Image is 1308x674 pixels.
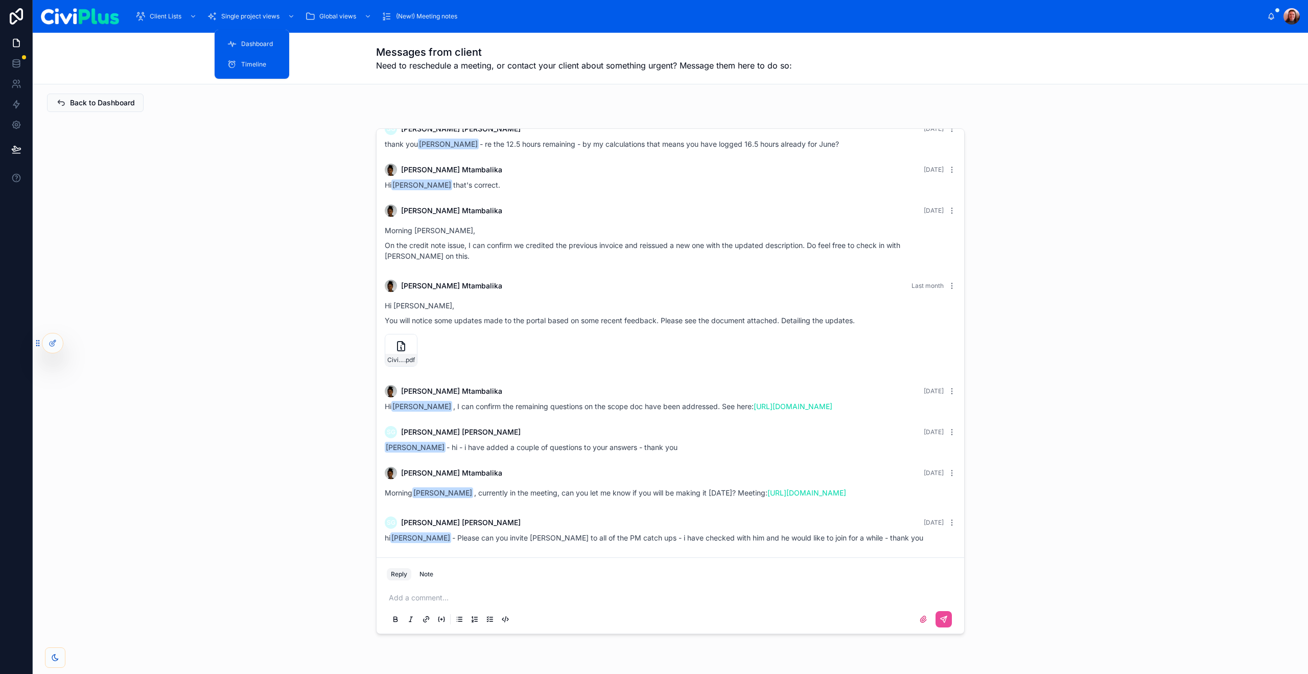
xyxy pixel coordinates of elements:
[767,488,846,497] a: [URL][DOMAIN_NAME]
[385,315,956,326] p: You will notice some updates made to the portal based on some recent feedback. Please see the doc...
[241,40,273,48] span: Dashboard
[401,124,521,134] span: [PERSON_NAME] [PERSON_NAME]
[401,206,502,216] span: [PERSON_NAME] Mtambalika
[385,225,956,236] p: Morning [PERSON_NAME],
[390,532,451,543] span: [PERSON_NAME]
[401,468,502,478] span: [PERSON_NAME] Mtambalika
[302,7,377,26] a: Global views
[385,533,923,542] span: hi - Please can you invite [PERSON_NAME] to all of the PM catch ups - i have checked with him and...
[376,59,792,72] span: Need to reschedule a meeting, or contact your client about something urgent? Message them here to...
[241,60,266,69] span: Timeline
[401,165,502,175] span: [PERSON_NAME] Mtambalika
[387,519,395,527] span: SG
[385,240,956,261] p: On the credit note issue, I can confirm we credited the previous invoice and reissued a new one w...
[385,442,446,453] span: [PERSON_NAME]
[41,8,119,25] img: App logo
[385,181,500,189] span: Hi that's correct.
[754,402,832,411] a: [URL][DOMAIN_NAME]
[401,427,521,437] span: [PERSON_NAME] [PERSON_NAME]
[391,401,452,412] span: [PERSON_NAME]
[387,428,395,436] span: SG
[924,387,944,395] span: [DATE]
[204,7,300,26] a: Single project views
[924,428,944,436] span: [DATE]
[385,140,839,148] span: thank you - re the 12.5 hours remaining - by my calculations that means you have logged 16.5 hour...
[379,7,464,26] a: (New!) Meeting notes
[70,98,135,108] span: Back to Dashboard
[924,125,944,132] span: [DATE]
[221,55,283,74] a: Timeline
[924,519,944,526] span: [DATE]
[401,518,521,528] span: [PERSON_NAME] [PERSON_NAME]
[387,568,411,580] button: Reply
[924,207,944,214] span: [DATE]
[412,487,473,498] span: [PERSON_NAME]
[912,282,944,289] span: Last month
[319,12,356,20] span: Global views
[419,570,433,578] div: Note
[385,443,678,452] span: - hi - i have added a couple of questions to your answers - thank you
[132,7,202,26] a: Client Lists
[127,5,1267,28] div: scrollable content
[924,166,944,173] span: [DATE]
[150,12,181,20] span: Client Lists
[418,139,479,149] span: [PERSON_NAME]
[385,402,832,411] span: Hi , I can confirm the remaining questions on the scope doc have been addressed. See here:
[396,12,457,20] span: (New!) Meeting notes
[376,45,792,59] h1: Messages from client
[221,35,283,53] a: Dashboard
[401,281,502,291] span: [PERSON_NAME] Mtambalika
[924,469,944,477] span: [DATE]
[385,487,956,498] p: Morning , currently in the meeting, can you let me know if you will be making it [DATE]? Meeting:
[387,125,395,133] span: SG
[391,179,452,190] span: [PERSON_NAME]
[221,12,279,20] span: Single project views
[385,300,956,311] p: Hi [PERSON_NAME],
[47,94,144,112] button: Back to Dashboard
[387,356,404,364] span: CiviPlus---client-portal-updates---[DATE]-2025
[415,568,437,580] button: Note
[401,386,502,396] span: [PERSON_NAME] Mtambalika
[404,356,415,364] span: .pdf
